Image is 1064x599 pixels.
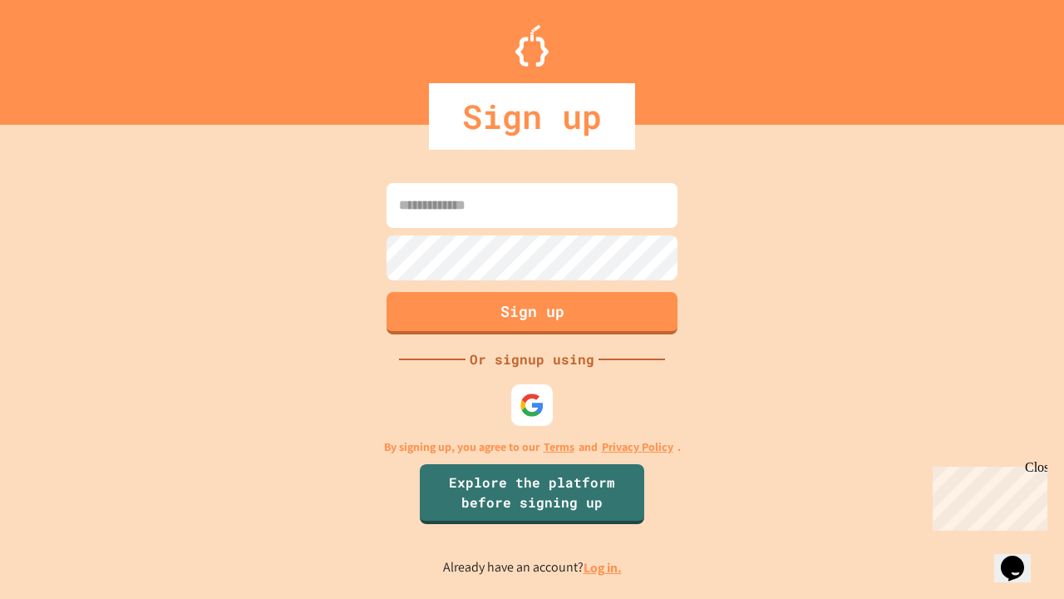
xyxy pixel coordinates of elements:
[584,559,622,577] a: Log in.
[443,557,622,578] p: Already have an account?
[544,438,574,456] a: Terms
[420,464,644,524] a: Explore the platform before signing up
[515,25,549,67] img: Logo.svg
[384,438,681,456] p: By signing up, you agree to our and .
[7,7,115,106] div: Chat with us now!Close
[994,532,1047,582] iframe: chat widget
[926,460,1047,531] iframe: chat widget
[387,292,677,334] button: Sign up
[602,438,673,456] a: Privacy Policy
[520,393,544,418] img: google-icon.svg
[465,349,598,369] div: Or signup using
[429,83,635,150] div: Sign up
